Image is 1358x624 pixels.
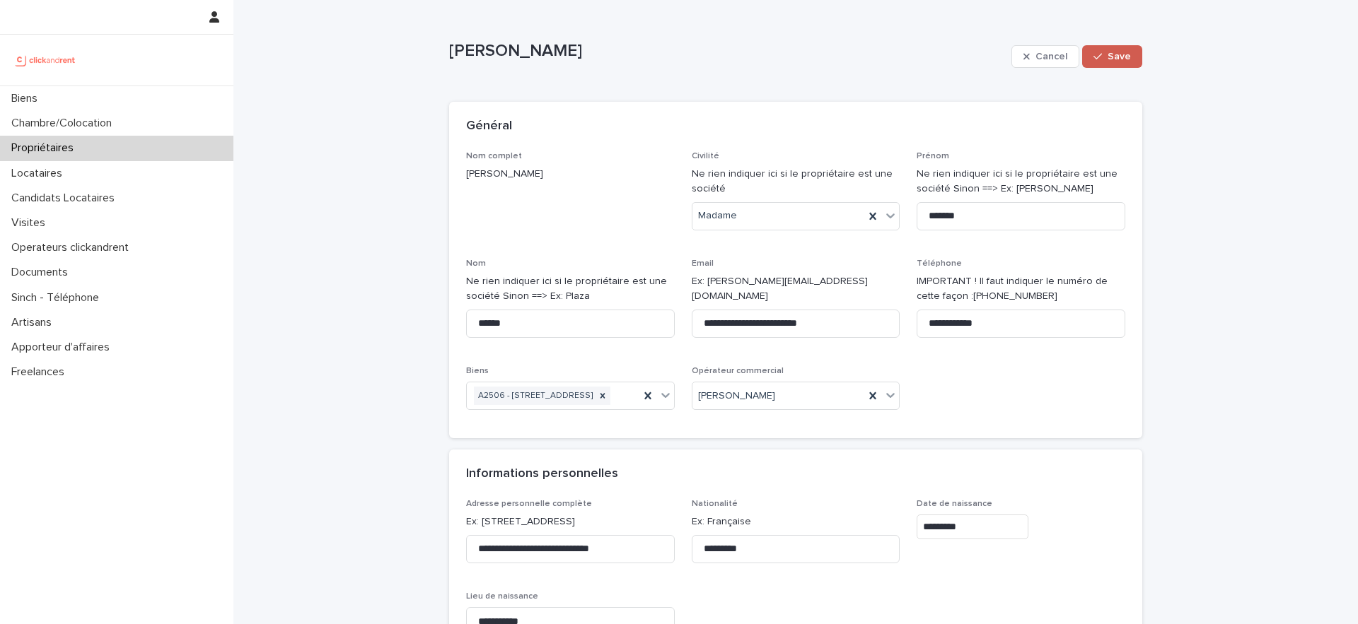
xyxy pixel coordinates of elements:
[474,387,595,406] div: A2506 - [STREET_ADDRESS]
[449,41,1006,61] p: [PERSON_NAME]
[692,152,719,160] span: Civilité
[917,500,992,508] span: Date de naissance
[466,592,538,601] span: Lieu de naissance
[1011,45,1079,68] button: Cancel
[466,500,592,508] span: Adresse personnelle complète
[917,152,949,160] span: Prénom
[466,367,489,375] span: Biens
[692,500,738,508] span: Nationalité
[6,341,121,354] p: Apporteur d'affaires
[692,367,784,375] span: Opérateur commercial
[6,216,57,230] p: Visites
[466,514,675,529] p: Ex: [STREET_ADDRESS]
[917,167,1125,196] p: Ne rien indiquer ici si le propriétaire est une société Sinon ==> Ex: [PERSON_NAME]
[11,46,80,74] img: UCB0brd3T0yccxBKYDjQ
[6,141,85,155] p: Propriétaires
[6,117,123,130] p: Chambre/Colocation
[6,266,79,279] p: Documents
[1108,52,1131,61] span: Save
[917,276,1108,301] ringover-84e06f14122c: IMPORTANT ! Il faut indiquer le numéro de cette façon :
[6,92,49,105] p: Biens
[466,274,675,304] p: Ne rien indiquer ici si le propriétaire est une société Sinon ==> Ex: Plaza
[698,208,737,223] span: Madame
[466,152,522,160] span: Nom complet
[466,167,675,182] p: [PERSON_NAME]
[692,167,900,196] p: Ne rien indiquer ici si le propriétaire est une société
[698,389,775,404] span: [PERSON_NAME]
[6,365,76,379] p: Freelances
[692,514,900,529] p: Ex: Française
[466,119,512,134] h2: Général
[6,192,126,205] p: Candidats Locataires
[973,291,1057,301] ringoverc2c-84e06f14122c: Call with Ringover
[973,291,1057,301] ringoverc2c-number-84e06f14122c: [PHONE_NUMBER]
[692,259,714,268] span: Email
[6,316,63,329] p: Artisans
[6,291,110,305] p: Sinch - Téléphone
[6,241,140,254] p: Operateurs clickandrent
[1082,45,1142,68] button: Save
[1035,52,1067,61] span: Cancel
[466,259,486,268] span: Nom
[6,167,74,180] p: Locataires
[466,466,618,482] h2: Informations personnelles
[692,274,900,304] p: Ex: [PERSON_NAME][EMAIL_ADDRESS][DOMAIN_NAME]
[917,259,962,268] span: Téléphone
